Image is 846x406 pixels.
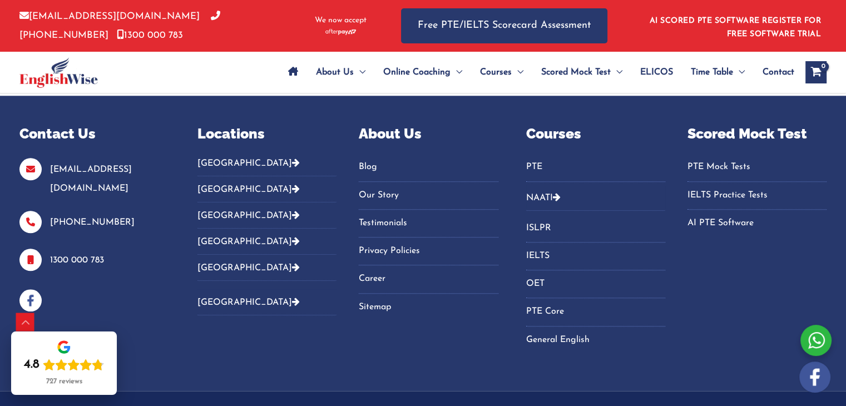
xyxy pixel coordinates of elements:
a: Career [359,270,498,288]
a: [EMAIL_ADDRESS][DOMAIN_NAME] [50,165,132,192]
a: General English [526,331,665,349]
a: OET [526,275,665,293]
a: Contact [754,53,794,92]
span: About Us [316,53,354,92]
a: PTE Core [526,303,665,321]
button: [GEOGRAPHIC_DATA] [197,176,337,202]
button: [GEOGRAPHIC_DATA] [197,202,337,229]
span: Time Table [691,53,733,92]
div: 727 reviews [46,377,82,386]
a: View Shopping Cart, empty [805,61,827,83]
a: Free PTE/IELTS Scorecard Assessment [401,8,607,43]
p: Contact Us [19,123,170,145]
p: About Us [359,123,498,145]
span: Courses [480,53,512,92]
a: About UsMenu Toggle [307,53,374,92]
a: CoursesMenu Toggle [471,53,532,92]
a: ISLPR [526,219,665,237]
a: ELICOS [631,53,682,92]
span: Menu Toggle [512,53,523,92]
nav: Menu [359,158,498,316]
img: cropped-ew-logo [19,57,98,88]
a: Our Story [359,186,498,205]
aside: Footer Widget 4 [526,123,665,363]
div: Rating: 4.8 out of 5 [24,357,104,373]
a: Blog [359,158,498,176]
a: IELTS Practice Tests [687,186,827,205]
img: facebook-blue-icons.png [19,289,42,311]
span: Contact [763,53,794,92]
nav: Site Navigation: Main Menu [279,53,794,92]
a: PTE [526,158,665,176]
span: Menu Toggle [733,53,745,92]
img: Afterpay-Logo [325,29,356,35]
button: [GEOGRAPHIC_DATA] [197,229,337,255]
a: [EMAIL_ADDRESS][DOMAIN_NAME] [19,12,200,21]
a: NAATI [526,194,553,202]
div: 4.8 [24,357,39,373]
a: 1300 000 783 [50,256,104,265]
aside: Footer Widget 2 [197,123,337,324]
span: We now accept [315,15,367,26]
a: Scored Mock TestMenu Toggle [532,53,631,92]
span: ELICOS [640,53,673,92]
aside: Footer Widget 3 [359,123,498,330]
nav: Menu [526,219,665,349]
a: [PHONE_NUMBER] [19,12,220,39]
a: PTE Mock Tests [687,158,827,176]
a: IELTS [526,247,665,265]
p: Courses [526,123,665,145]
nav: Menu [687,158,827,232]
a: [PHONE_NUMBER] [50,218,135,227]
a: Sitemap [359,298,498,316]
a: AI SCORED PTE SOFTWARE REGISTER FOR FREE SOFTWARE TRIAL [650,17,822,38]
a: Testimonials [359,214,498,232]
a: Privacy Policies [359,242,498,260]
a: 1300 000 783 [117,31,183,40]
span: Online Coaching [383,53,451,92]
button: NAATI [526,185,665,211]
aside: Header Widget 1 [643,8,827,44]
a: Time TableMenu Toggle [682,53,754,92]
button: [GEOGRAPHIC_DATA] [197,255,337,281]
span: Scored Mock Test [541,53,611,92]
button: [GEOGRAPHIC_DATA] [197,158,337,176]
a: [GEOGRAPHIC_DATA] [197,298,300,307]
span: Menu Toggle [611,53,622,92]
button: [GEOGRAPHIC_DATA] [197,289,337,315]
p: Locations [197,123,337,145]
a: Online CoachingMenu Toggle [374,53,471,92]
aside: Footer Widget 1 [19,123,170,311]
a: AI PTE Software [687,214,827,232]
img: white-facebook.png [799,362,830,393]
a: [GEOGRAPHIC_DATA] [197,264,300,273]
nav: Menu [526,158,665,181]
span: Menu Toggle [354,53,365,92]
p: Scored Mock Test [687,123,827,145]
span: Menu Toggle [451,53,462,92]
